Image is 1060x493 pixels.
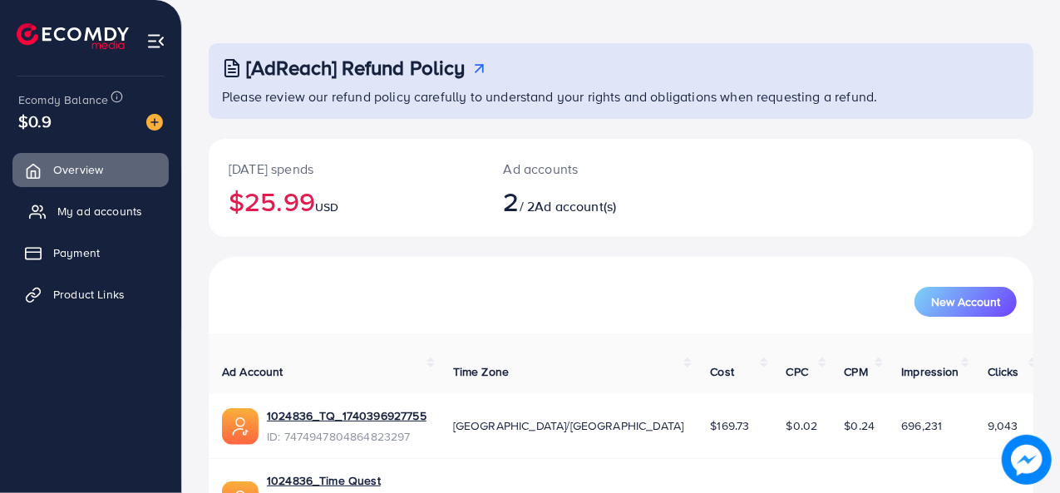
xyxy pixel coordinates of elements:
span: CPC [786,363,808,380]
span: Product Links [53,286,125,303]
span: 2 [504,182,520,220]
span: Payment [53,244,100,261]
span: Ad Account [222,363,283,380]
p: Ad accounts [504,159,670,179]
span: Time Zone [453,363,509,380]
span: Ecomdy Balance [18,91,108,108]
h2: / 2 [504,185,670,217]
span: 696,231 [901,417,942,434]
h3: [AdReach] Refund Policy [246,56,466,80]
span: New Account [931,296,1000,308]
img: image [146,114,163,131]
button: New Account [915,287,1017,317]
span: Impression [901,363,959,380]
span: $169.73 [710,417,749,434]
span: [GEOGRAPHIC_DATA]/[GEOGRAPHIC_DATA] [453,417,684,434]
a: Overview [12,153,169,186]
span: Cost [710,363,734,380]
span: $0.24 [845,417,875,434]
span: Ad account(s) [535,197,616,215]
img: ic-ads-acc.e4c84228.svg [222,408,259,445]
span: My ad accounts [57,203,142,219]
span: CPM [845,363,868,380]
a: My ad accounts [12,195,169,228]
span: $0.9 [18,109,52,133]
p: Please review our refund policy carefully to understand your rights and obligations when requesti... [222,86,1023,106]
img: logo [17,23,129,49]
h2: $25.99 [229,185,464,217]
p: [DATE] spends [229,159,464,179]
span: Clicks [988,363,1019,380]
a: Payment [12,236,169,269]
span: $0.02 [786,417,818,434]
img: image [1002,435,1052,485]
a: 1024836_TQ_1740396927755 [267,407,426,424]
span: 9,043 [988,417,1018,434]
span: Overview [53,161,103,178]
span: USD [315,199,338,215]
span: ID: 7474947804864823297 [267,428,426,445]
img: menu [146,32,165,51]
a: Product Links [12,278,169,311]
